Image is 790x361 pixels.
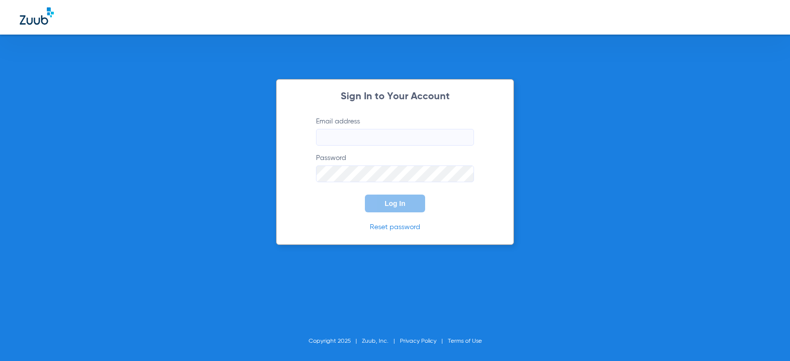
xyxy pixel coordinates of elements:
[316,165,474,182] input: Password
[365,195,425,212] button: Log In
[385,200,405,207] span: Log In
[448,338,482,344] a: Terms of Use
[400,338,436,344] a: Privacy Policy
[20,7,54,25] img: Zuub Logo
[316,117,474,146] label: Email address
[362,336,400,346] li: Zuub, Inc.
[370,224,420,231] a: Reset password
[309,336,362,346] li: Copyright 2025
[301,92,489,102] h2: Sign In to Your Account
[316,129,474,146] input: Email address
[316,153,474,182] label: Password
